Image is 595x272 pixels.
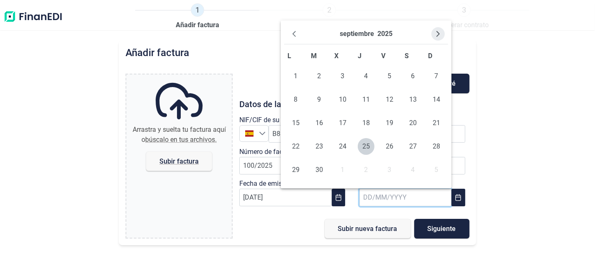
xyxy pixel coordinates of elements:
[287,162,304,178] span: 29
[425,64,448,88] td: 07/09/2025
[284,111,308,135] td: 15/09/2025
[378,64,401,88] td: 05/09/2025
[287,68,304,85] span: 1
[354,158,378,182] td: 02/10/2025
[401,111,425,135] td: 20/09/2025
[331,88,354,111] td: 10/09/2025
[239,115,300,125] label: NIF/CIF de su cliente
[334,52,339,60] span: X
[431,27,445,41] button: Next Month
[239,179,291,189] label: Fecha de emisión
[354,64,378,88] td: 04/09/2025
[308,158,331,182] td: 30/09/2025
[401,158,425,182] td: 04/10/2025
[358,91,374,108] span: 11
[311,138,328,155] span: 23
[401,88,425,111] td: 13/09/2025
[428,138,445,155] span: 28
[359,189,451,206] input: DD/MM/YYYY
[308,64,331,88] td: 02/09/2025
[287,138,304,155] span: 22
[381,138,398,155] span: 26
[284,135,308,158] td: 22/09/2025
[245,129,253,137] img: ES
[378,111,401,135] td: 19/09/2025
[311,91,328,108] span: 9
[378,158,401,182] td: 03/10/2025
[126,47,189,59] h2: Añadir factura
[284,88,308,111] td: 08/09/2025
[331,158,354,182] td: 01/10/2025
[428,91,445,108] span: 14
[405,138,421,155] span: 27
[176,20,219,30] span: Añadir factura
[428,52,432,60] span: D
[378,135,401,158] td: 26/09/2025
[354,88,378,111] td: 11/09/2025
[425,88,448,111] td: 14/09/2025
[425,111,448,135] td: 21/09/2025
[239,147,295,157] label: Número de factura
[281,21,451,188] div: Choose Date
[191,3,204,17] span: 1
[239,189,331,206] input: DD/MM/YYYY
[331,135,354,158] td: 24/09/2025
[354,135,378,158] td: 25/09/2025
[308,111,331,135] td: 16/09/2025
[358,52,362,60] span: J
[405,68,421,85] span: 6
[451,189,465,206] button: Choose Date
[287,52,291,60] span: L
[405,91,421,108] span: 13
[378,88,401,111] td: 12/09/2025
[3,3,63,30] img: Logo de aplicación
[259,126,269,141] div: Seleccione un país
[308,135,331,158] td: 23/09/2025
[358,68,374,85] span: 4
[287,115,304,131] span: 15
[405,52,409,60] span: S
[401,135,425,158] td: 27/09/2025
[381,68,398,85] span: 5
[334,115,351,131] span: 17
[287,27,301,41] button: Previous Month
[311,115,328,131] span: 16
[284,64,308,88] td: 01/09/2025
[428,68,445,85] span: 7
[401,64,425,88] td: 06/09/2025
[381,52,385,60] span: V
[239,100,469,108] h3: Datos de la factura
[130,125,228,145] div: Arrastra y suelta tu factura aquí o
[176,3,219,30] a: 1Añadir factura
[405,115,421,131] span: 20
[414,219,469,239] button: Siguiente
[308,88,331,111] td: 09/09/2025
[332,189,345,206] button: Choose Date
[381,115,398,131] span: 19
[425,135,448,158] td: 28/09/2025
[334,68,351,85] span: 3
[311,52,317,60] span: M
[381,91,398,108] span: 12
[377,27,392,41] button: Choose Year
[428,115,445,131] span: 21
[159,158,199,164] span: Subir factura
[358,138,374,155] span: 25
[334,91,351,108] span: 10
[358,115,374,131] span: 18
[145,136,217,144] span: búscalo en tus archivos.
[428,226,456,232] span: Siguiente
[311,162,328,178] span: 30
[284,158,308,182] td: 29/09/2025
[338,226,398,232] span: Subir nueva factura
[334,138,351,155] span: 24
[325,219,411,239] button: Subir nueva factura
[340,27,374,41] button: Choose Month
[311,68,328,85] span: 2
[354,111,378,135] td: 18/09/2025
[331,64,354,88] td: 03/09/2025
[287,91,304,108] span: 8
[425,158,448,182] td: 05/10/2025
[331,111,354,135] td: 17/09/2025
